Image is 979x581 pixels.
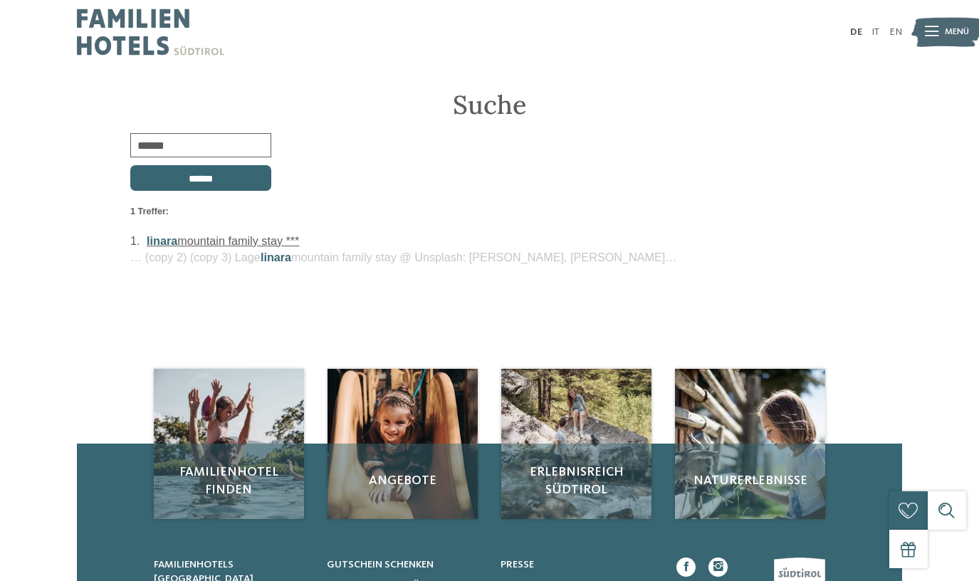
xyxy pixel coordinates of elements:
span: Naturerlebnisse [688,472,812,490]
a: Suche Naturerlebnisse [675,369,824,518]
img: Suche [154,369,303,518]
span: Angebote [340,472,464,490]
span: linara [261,251,291,263]
a: IT [871,27,879,37]
img: Suche [675,369,824,518]
span: … (copy 2) (copy 3) Lage mountain family stay @ Unsplash: [PERSON_NAME], [PERSON_NAME]… [130,251,676,263]
img: Suche [501,369,651,518]
a: linaramountain family stay *** [147,234,299,247]
a: Suche Erlebnisreich Südtirol [501,369,651,518]
span: Familienhotel finden [167,464,290,499]
a: Suche Familienhotel finden [154,369,303,518]
span: Erlebnisreich Südtirol [514,464,638,499]
a: EN [889,27,902,37]
img: Suche [328,369,477,518]
span: 1. [130,234,140,247]
a: Presse [501,558,658,572]
div: 1 Treffer: [130,206,849,219]
span: Menü [945,26,969,38]
a: DE [850,27,862,37]
a: Suche Angebote [328,369,477,518]
span: linara [147,234,177,247]
a: Gutschein schenken [327,558,484,572]
span: Suche [453,88,526,121]
span: Presse [501,560,534,570]
span: Gutschein schenken [327,560,434,570]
